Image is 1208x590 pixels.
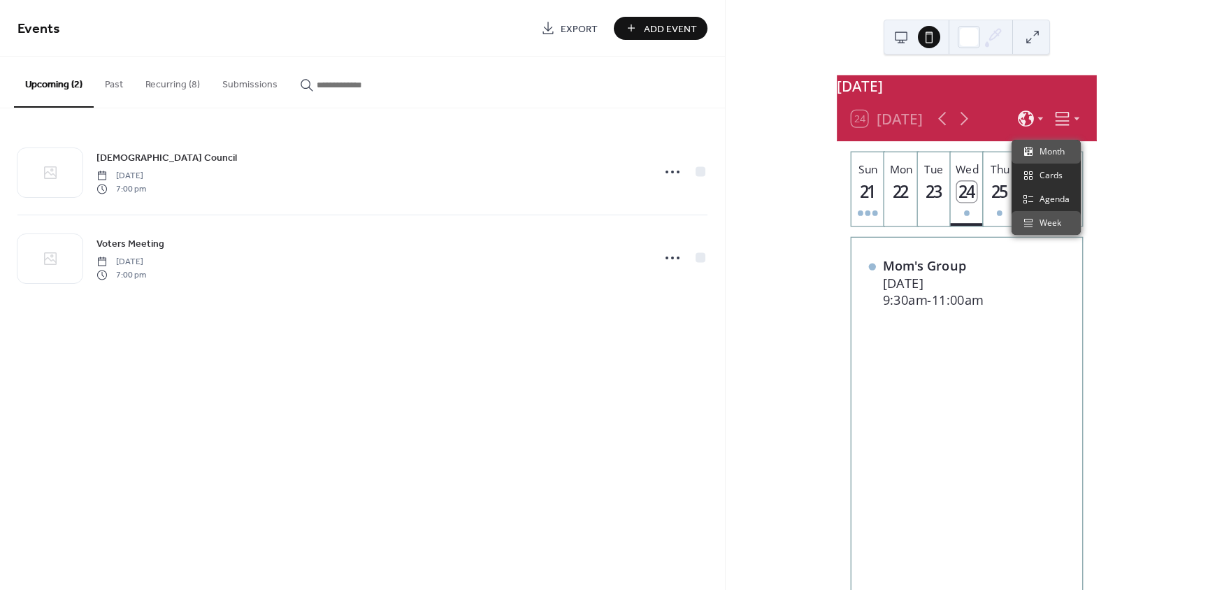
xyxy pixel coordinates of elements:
[891,181,911,201] div: 22
[644,22,697,36] span: Add Event
[561,22,598,36] span: Export
[932,292,984,309] span: 11:00am
[531,17,608,40] a: Export
[857,161,879,177] div: Sun
[94,57,134,106] button: Past
[14,57,94,108] button: Upcoming (2)
[988,161,1011,177] div: Thu
[927,292,932,309] span: -
[917,152,950,226] button: Tue23
[211,57,289,106] button: Submissions
[923,161,945,177] div: Tue
[983,152,1016,226] button: Thu25
[134,57,211,106] button: Recurring (8)
[1040,169,1063,182] span: Cards
[1040,193,1070,206] span: Agenda
[837,75,1097,96] div: [DATE]
[1040,145,1065,158] span: Month
[96,182,146,195] span: 7:00 pm
[96,236,164,252] a: Voters Meeting
[96,151,237,166] span: [DEMOGRAPHIC_DATA] Council
[883,274,984,292] div: [DATE]
[923,181,944,201] div: 23
[858,181,878,201] div: 21
[96,237,164,252] span: Voters Meeting
[96,170,146,182] span: [DATE]
[96,256,146,268] span: [DATE]
[1040,217,1061,229] span: Week
[851,152,884,226] button: Sun21
[17,15,60,43] span: Events
[883,292,928,309] span: 9:30am
[956,161,978,177] div: Wed
[989,181,1009,201] div: 25
[614,17,707,40] button: Add Event
[883,257,984,274] div: Mom's Group
[956,181,977,201] div: 24
[950,152,983,226] button: Wed24
[890,161,912,177] div: Mon
[96,268,146,281] span: 7:00 pm
[884,152,917,226] button: Mon22
[1049,152,1082,226] button: Sat27
[96,150,237,166] a: [DEMOGRAPHIC_DATA] Council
